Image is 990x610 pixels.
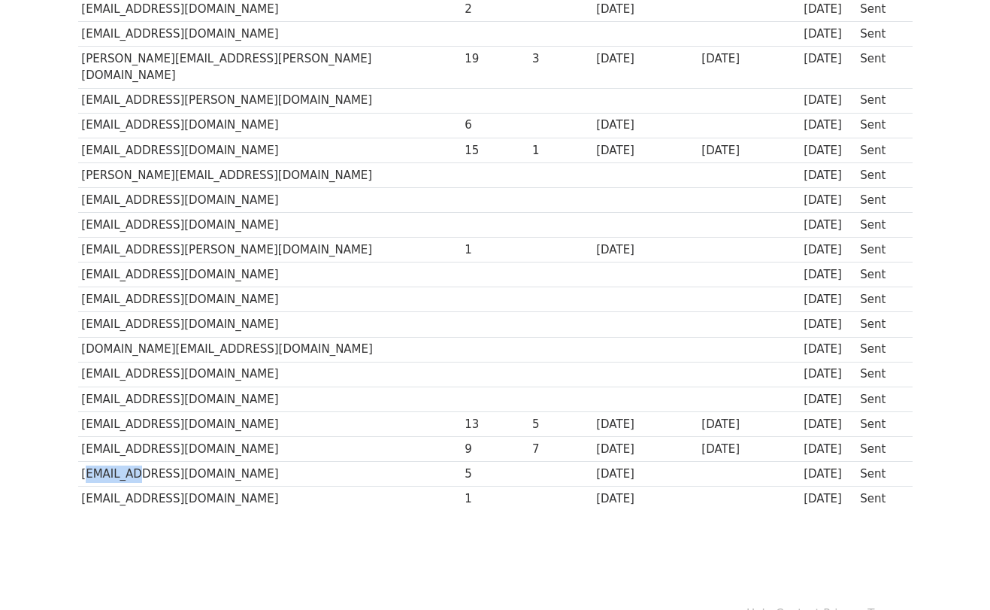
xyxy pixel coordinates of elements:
[856,462,904,487] td: Sent
[596,117,694,134] div: [DATE]
[465,490,525,508] div: 1
[804,366,853,383] div: [DATE]
[78,362,462,387] td: [EMAIL_ADDRESS][DOMAIN_NAME]
[78,238,462,263] td: [EMAIL_ADDRESS][PERSON_NAME][DOMAIN_NAME]
[856,312,904,337] td: Sent
[856,387,904,411] td: Sent
[856,162,904,187] td: Sent
[596,1,694,18] div: [DATE]
[856,487,904,511] td: Sent
[78,462,462,487] td: [EMAIL_ADDRESS][DOMAIN_NAME]
[856,88,904,113] td: Sent
[856,187,904,212] td: Sent
[78,487,462,511] td: [EMAIL_ADDRESS][DOMAIN_NAME]
[804,341,853,358] div: [DATE]
[856,238,904,263] td: Sent
[596,416,694,433] div: [DATE]
[856,436,904,461] td: Sent
[856,263,904,287] td: Sent
[856,213,904,238] td: Sent
[465,117,525,134] div: 6
[78,387,462,411] td: [EMAIL_ADDRESS][DOMAIN_NAME]
[856,411,904,436] td: Sent
[804,117,853,134] div: [DATE]
[78,263,462,287] td: [EMAIL_ADDRESS][DOMAIN_NAME]
[465,241,525,259] div: 1
[804,192,853,209] div: [DATE]
[804,50,853,68] div: [DATE]
[804,391,853,408] div: [DATE]
[804,441,853,458] div: [DATE]
[856,337,904,362] td: Sent
[465,50,525,68] div: 19
[856,21,904,46] td: Sent
[465,142,525,159] div: 15
[804,490,853,508] div: [DATE]
[78,213,462,238] td: [EMAIL_ADDRESS][DOMAIN_NAME]
[856,287,904,312] td: Sent
[804,167,853,184] div: [DATE]
[78,88,462,113] td: [EMAIL_ADDRESS][PERSON_NAME][DOMAIN_NAME]
[78,47,462,89] td: [PERSON_NAME][EMAIL_ADDRESS][PERSON_NAME][DOMAIN_NAME]
[78,312,462,337] td: [EMAIL_ADDRESS][DOMAIN_NAME]
[701,441,796,458] div: [DATE]
[596,441,694,458] div: [DATE]
[804,26,853,43] div: [DATE]
[701,416,796,433] div: [DATE]
[465,1,525,18] div: 2
[701,50,796,68] div: [DATE]
[804,217,853,234] div: [DATE]
[78,21,462,46] td: [EMAIL_ADDRESS][DOMAIN_NAME]
[596,241,694,259] div: [DATE]
[465,416,525,433] div: 13
[856,362,904,387] td: Sent
[78,113,462,138] td: [EMAIL_ADDRESS][DOMAIN_NAME]
[856,113,904,138] td: Sent
[78,138,462,162] td: [EMAIL_ADDRESS][DOMAIN_NAME]
[532,441,589,458] div: 7
[532,50,589,68] div: 3
[856,138,904,162] td: Sent
[915,538,990,610] iframe: Chat Widget
[532,142,589,159] div: 1
[78,187,462,212] td: [EMAIL_ADDRESS][DOMAIN_NAME]
[804,92,853,109] div: [DATE]
[856,47,904,89] td: Sent
[804,1,853,18] div: [DATE]
[804,266,853,284] div: [DATE]
[596,466,694,483] div: [DATE]
[78,162,462,187] td: [PERSON_NAME][EMAIL_ADDRESS][DOMAIN_NAME]
[465,466,525,483] div: 5
[701,142,796,159] div: [DATE]
[78,436,462,461] td: [EMAIL_ADDRESS][DOMAIN_NAME]
[78,411,462,436] td: [EMAIL_ADDRESS][DOMAIN_NAME]
[804,416,853,433] div: [DATE]
[596,490,694,508] div: [DATE]
[804,316,853,333] div: [DATE]
[804,466,853,483] div: [DATE]
[596,50,694,68] div: [DATE]
[804,142,853,159] div: [DATE]
[78,287,462,312] td: [EMAIL_ADDRESS][DOMAIN_NAME]
[596,142,694,159] div: [DATE]
[532,416,589,433] div: 5
[78,337,462,362] td: [DOMAIN_NAME][EMAIL_ADDRESS][DOMAIN_NAME]
[465,441,525,458] div: 9
[804,291,853,308] div: [DATE]
[804,241,853,259] div: [DATE]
